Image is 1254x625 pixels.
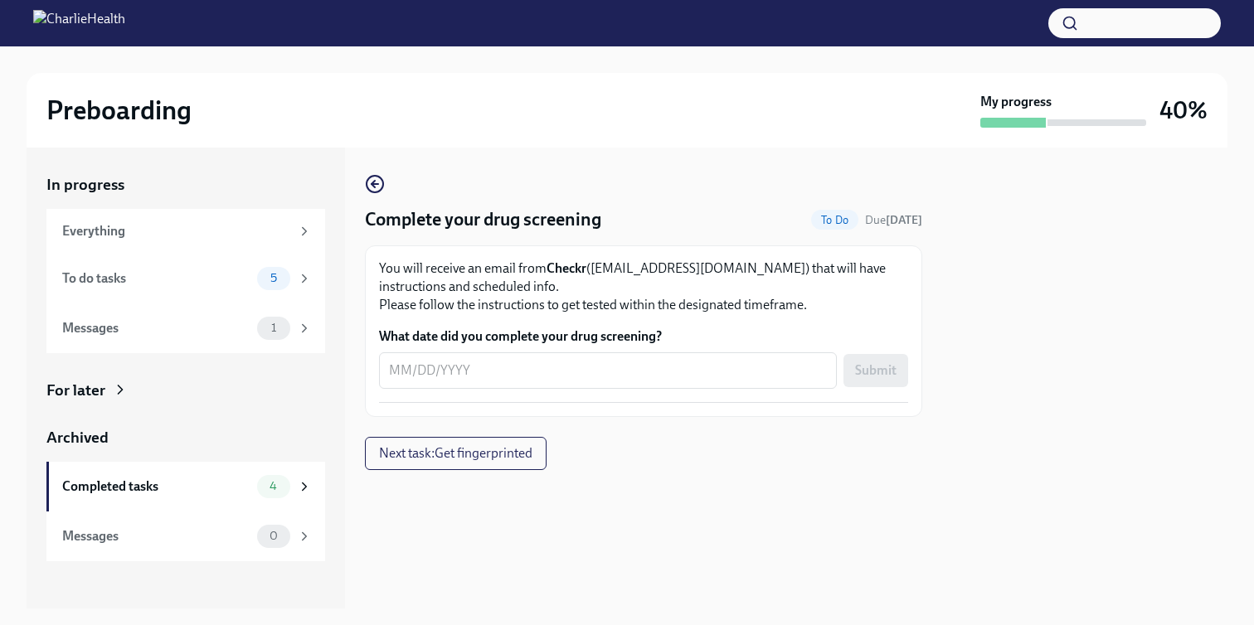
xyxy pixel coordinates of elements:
a: Completed tasks4 [46,462,325,511]
a: For later [46,380,325,401]
button: Next task:Get fingerprinted [365,437,547,470]
div: Everything [62,222,290,240]
span: 4 [260,480,287,492]
span: September 22nd, 2025 09:00 [865,212,922,228]
h4: Complete your drug screening [365,207,601,232]
span: 0 [260,530,288,542]
span: 5 [260,272,287,284]
div: Completed tasks [62,477,250,496]
span: 1 [261,322,286,334]
span: To Do [811,214,858,226]
strong: [DATE] [886,213,922,227]
p: You will receive an email from ([EMAIL_ADDRESS][DOMAIN_NAME]) that will have instructions and sch... [379,259,908,314]
h2: Preboarding [46,94,192,127]
div: For later [46,380,105,401]
a: Messages1 [46,303,325,353]
strong: Checkr [547,260,586,276]
span: Due [865,213,922,227]
h3: 40% [1159,95,1208,125]
a: To do tasks5 [46,254,325,303]
a: Everything [46,209,325,254]
strong: My progress [980,93,1052,111]
span: Next task : Get fingerprinted [379,445,532,462]
a: Messages0 [46,511,325,561]
div: To do tasks [62,269,250,288]
img: CharlieHealth [33,10,125,36]
div: Messages [62,319,250,337]
a: Archived [46,427,325,448]
label: What date did you complete your drug screening? [379,327,908,346]
a: In progress [46,174,325,196]
div: Messages [62,527,250,545]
